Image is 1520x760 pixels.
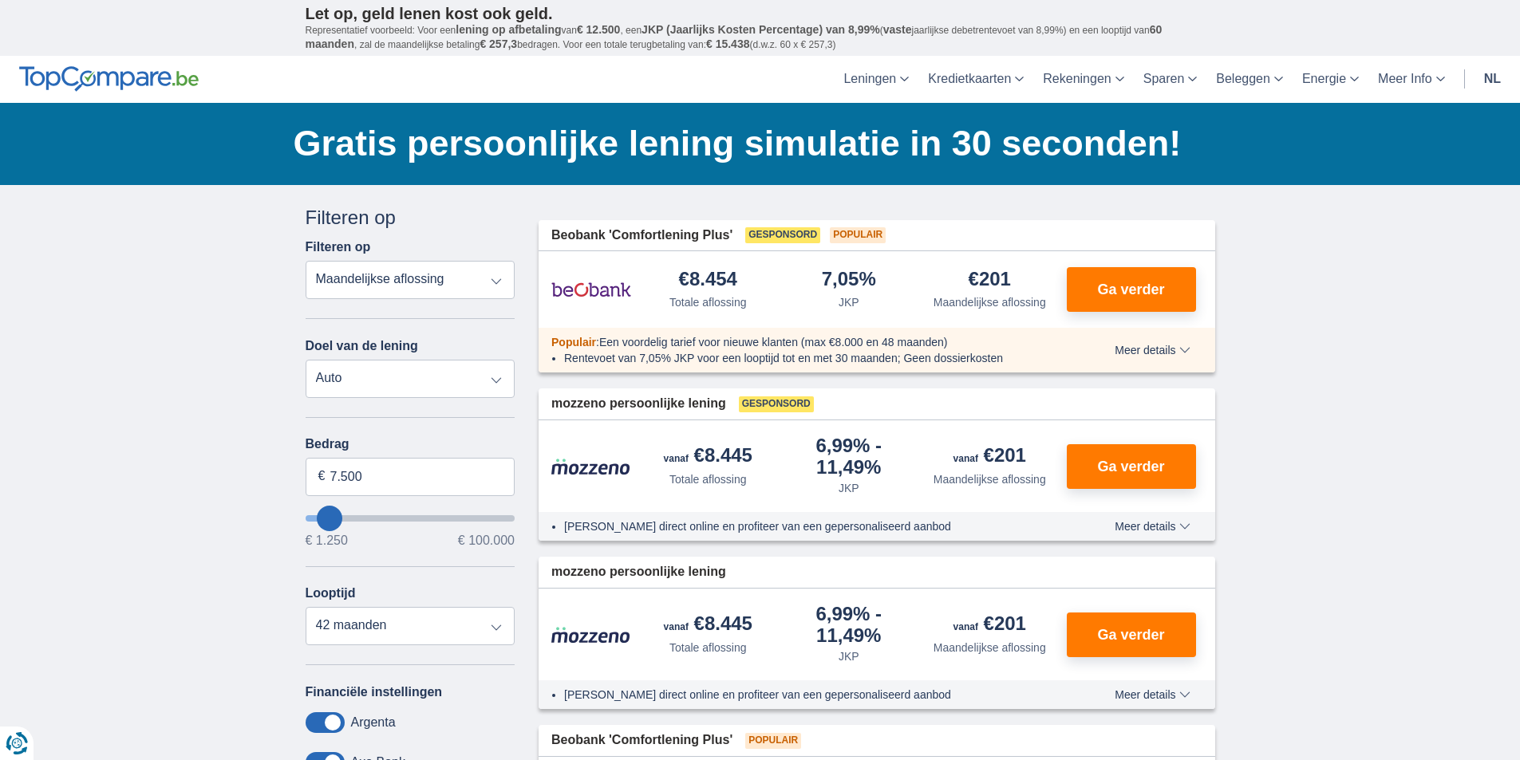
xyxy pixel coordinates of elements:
a: nl [1475,56,1510,103]
img: product.pl.alt Mozzeno [551,626,631,644]
span: € 15.438 [706,37,750,50]
a: Leningen [834,56,918,103]
div: JKP [839,480,859,496]
div: €201 [969,270,1011,291]
span: Ga verder [1097,459,1164,474]
span: Ga verder [1097,628,1164,642]
span: lening op afbetaling [456,23,561,36]
div: JKP [839,648,859,664]
div: : [539,334,1069,350]
li: [PERSON_NAME] direct online en profiteer van een gepersonaliseerd aanbod [564,518,1056,534]
button: Ga verder [1067,267,1196,312]
div: €201 [953,446,1026,468]
span: Gesponsord [739,396,814,412]
button: Meer details [1103,520,1202,533]
span: € 1.250 [306,534,348,547]
div: Totale aflossing [669,640,747,656]
span: Populair [745,733,801,749]
li: Rentevoet van 7,05% JKP voor een looptijd tot en met 30 maanden; Geen dossierkosten [564,350,1056,366]
div: Maandelijkse aflossing [934,640,1046,656]
a: Meer Info [1368,56,1455,103]
span: Populair [551,336,596,348]
p: Let op, geld lenen kost ook geld. [306,4,1215,23]
button: Ga verder [1067,444,1196,489]
span: Meer details [1115,689,1190,700]
span: Een voordelig tarief voor nieuwe klanten (max €8.000 en 48 maanden) [599,336,948,348]
div: Filteren op [306,204,515,231]
span: Ga verder [1097,282,1164,297]
div: Maandelijkse aflossing [934,294,1046,310]
span: Beobank 'Comfortlening Plus' [551,731,732,750]
div: Maandelijkse aflossing [934,471,1046,487]
a: Kredietkaarten [918,56,1033,103]
span: vaste [883,23,912,36]
div: Totale aflossing [669,471,747,487]
li: [PERSON_NAME] direct online en profiteer van een gepersonaliseerd aanbod [564,687,1056,703]
span: € [318,467,326,486]
button: Meer details [1103,344,1202,356]
p: Representatief voorbeeld: Voor een van , een ( jaarlijkse debetrentevoet van 8,99%) en een loopti... [306,23,1215,52]
label: Looptijd [306,586,356,601]
input: wantToBorrow [306,515,515,522]
div: €201 [953,614,1026,636]
span: € 100.000 [458,534,515,547]
span: mozzeno persoonlijke lening [551,563,726,581]
a: Rekeningen [1033,56,1133,103]
span: mozzeno persoonlijke lening [551,395,726,413]
label: Bedrag [306,437,515,451]
span: € 12.500 [577,23,621,36]
label: Financiële instellingen [306,685,443,699]
div: €8.445 [664,614,752,636]
label: Filteren op [306,240,371,254]
div: Totale aflossing [669,294,747,310]
span: Gesponsord [745,227,820,243]
img: product.pl.alt Mozzeno [551,458,631,475]
div: JKP [839,294,859,310]
h1: Gratis persoonlijke lening simulatie in 30 seconden! [294,119,1215,168]
span: 60 maanden [306,23,1163,50]
span: JKP (Jaarlijks Kosten Percentage) van 8,99% [642,23,880,36]
div: 6,99% [785,604,914,645]
span: Beobank 'Comfortlening Plus' [551,226,732,245]
a: Beleggen [1206,56,1293,103]
span: Populair [830,227,886,243]
div: 7,05% [822,270,876,291]
span: Meer details [1115,345,1190,356]
a: Sparen [1134,56,1207,103]
div: 6,99% [785,436,914,477]
label: Argenta [351,715,396,730]
span: € 257,3 [480,37,517,50]
a: Energie [1293,56,1368,103]
div: €8.454 [679,270,737,291]
span: Meer details [1115,521,1190,532]
img: product.pl.alt Beobank [551,270,631,309]
label: Doel van de lening [306,339,418,353]
div: €8.445 [664,446,752,468]
button: Ga verder [1067,612,1196,657]
button: Meer details [1103,688,1202,701]
img: TopCompare [19,66,199,92]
